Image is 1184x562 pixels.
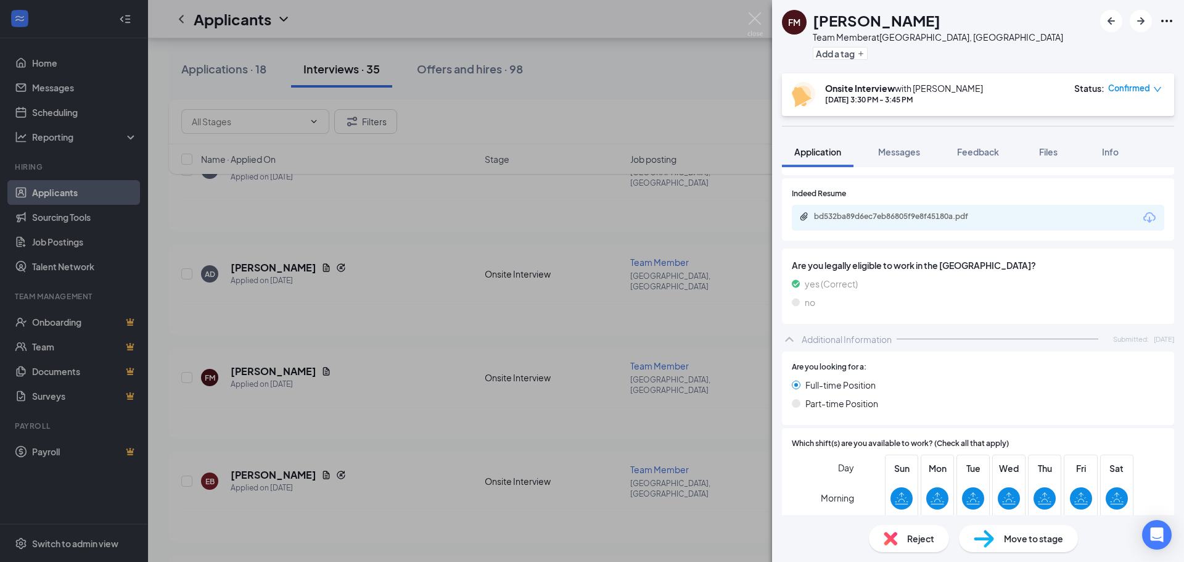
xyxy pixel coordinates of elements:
[998,461,1020,475] span: Wed
[792,258,1164,272] span: Are you legally eligible to work in the [GEOGRAPHIC_DATA]?
[813,47,868,60] button: PlusAdd a tag
[1142,520,1172,550] div: Open Intercom Messenger
[1106,461,1128,475] span: Sat
[792,188,846,200] span: Indeed Resume
[1104,14,1119,28] svg: ArrowLeftNew
[805,378,876,392] span: Full-time Position
[805,277,858,291] span: yes (Correct)
[1100,10,1122,32] button: ArrowLeftNew
[1039,146,1058,157] span: Files
[825,94,983,105] div: [DATE] 3:30 PM - 3:45 PM
[890,461,913,475] span: Sun
[1142,210,1157,225] svg: Download
[805,397,878,410] span: Part-time Position
[878,146,920,157] span: Messages
[1153,85,1162,94] span: down
[802,333,892,345] div: Additional Information
[805,295,815,309] span: no
[1108,82,1150,94] span: Confirmed
[838,461,854,474] span: Day
[792,438,1009,450] span: Which shift(s) are you available to work? (Check all that apply)
[1159,14,1174,28] svg: Ellipses
[1074,82,1104,94] div: Status :
[799,212,999,223] a: Paperclipbd532ba89d6ec7eb86805f9e8f45180a.pdf
[1113,334,1149,344] span: Submitted:
[962,461,984,475] span: Tue
[812,514,854,537] span: Afternoon
[799,212,809,221] svg: Paperclip
[1130,10,1152,32] button: ArrowRight
[1102,146,1119,157] span: Info
[1034,461,1056,475] span: Thu
[1133,14,1148,28] svg: ArrowRight
[813,31,1063,43] div: Team Member at [GEOGRAPHIC_DATA], [GEOGRAPHIC_DATA]
[813,10,940,31] h1: [PERSON_NAME]
[1070,461,1092,475] span: Fri
[814,212,987,221] div: bd532ba89d6ec7eb86805f9e8f45180a.pdf
[857,50,865,57] svg: Plus
[907,532,934,545] span: Reject
[926,461,948,475] span: Mon
[782,332,797,347] svg: ChevronUp
[825,83,895,94] b: Onsite Interview
[1154,334,1174,344] span: [DATE]
[794,146,841,157] span: Application
[821,487,854,509] span: Morning
[957,146,999,157] span: Feedback
[792,362,866,373] span: Are you looking for a:
[825,82,983,94] div: with [PERSON_NAME]
[788,16,800,28] div: FM
[1004,532,1063,545] span: Move to stage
